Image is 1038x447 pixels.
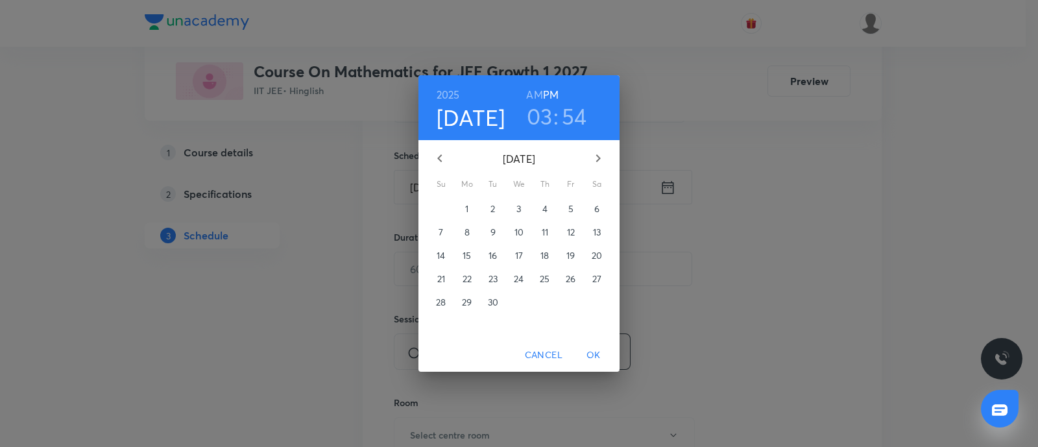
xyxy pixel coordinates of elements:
[562,103,587,130] button: 54
[429,244,453,267] button: 14
[540,249,549,262] p: 18
[526,86,542,104] button: AM
[455,244,479,267] button: 15
[436,296,446,309] p: 28
[533,244,557,267] button: 18
[463,249,471,262] p: 15
[578,347,609,363] span: OK
[516,202,521,215] p: 3
[462,296,472,309] p: 29
[429,178,453,191] span: Su
[592,272,601,285] p: 27
[481,197,505,221] button: 2
[455,178,479,191] span: Mo
[559,221,583,244] button: 12
[463,272,472,285] p: 22
[437,272,445,285] p: 21
[514,272,524,285] p: 24
[455,267,479,291] button: 22
[507,197,531,221] button: 3
[481,267,505,291] button: 23
[489,249,497,262] p: 16
[585,178,609,191] span: Sa
[559,267,583,291] button: 26
[520,343,568,367] button: Cancel
[525,347,562,363] span: Cancel
[568,202,573,215] p: 5
[573,343,614,367] button: OK
[593,226,601,239] p: 13
[455,291,479,314] button: 29
[437,249,445,262] p: 14
[514,226,524,239] p: 10
[566,249,575,262] p: 19
[542,202,548,215] p: 4
[455,151,583,167] p: [DATE]
[533,221,557,244] button: 11
[437,86,460,104] button: 2025
[490,202,495,215] p: 2
[488,296,498,309] p: 30
[507,244,531,267] button: 17
[481,244,505,267] button: 16
[429,267,453,291] button: 21
[592,249,602,262] p: 20
[481,291,505,314] button: 30
[594,202,599,215] p: 6
[585,221,609,244] button: 13
[490,226,496,239] p: 9
[559,178,583,191] span: Fr
[429,291,453,314] button: 28
[533,178,557,191] span: Th
[533,267,557,291] button: 25
[585,267,609,291] button: 27
[437,104,505,131] button: [DATE]
[455,197,479,221] button: 1
[542,226,548,239] p: 11
[507,267,531,291] button: 24
[465,202,468,215] p: 1
[559,197,583,221] button: 5
[567,226,575,239] p: 12
[585,197,609,221] button: 6
[507,221,531,244] button: 10
[481,221,505,244] button: 9
[533,197,557,221] button: 4
[553,103,559,130] h3: :
[559,244,583,267] button: 19
[543,86,559,104] button: PM
[481,178,505,191] span: Tu
[439,226,443,239] p: 7
[429,221,453,244] button: 7
[540,272,549,285] p: 25
[566,272,575,285] p: 26
[515,249,523,262] p: 17
[489,272,498,285] p: 23
[585,244,609,267] button: 20
[455,221,479,244] button: 8
[465,226,470,239] p: 8
[527,103,553,130] button: 03
[507,178,531,191] span: We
